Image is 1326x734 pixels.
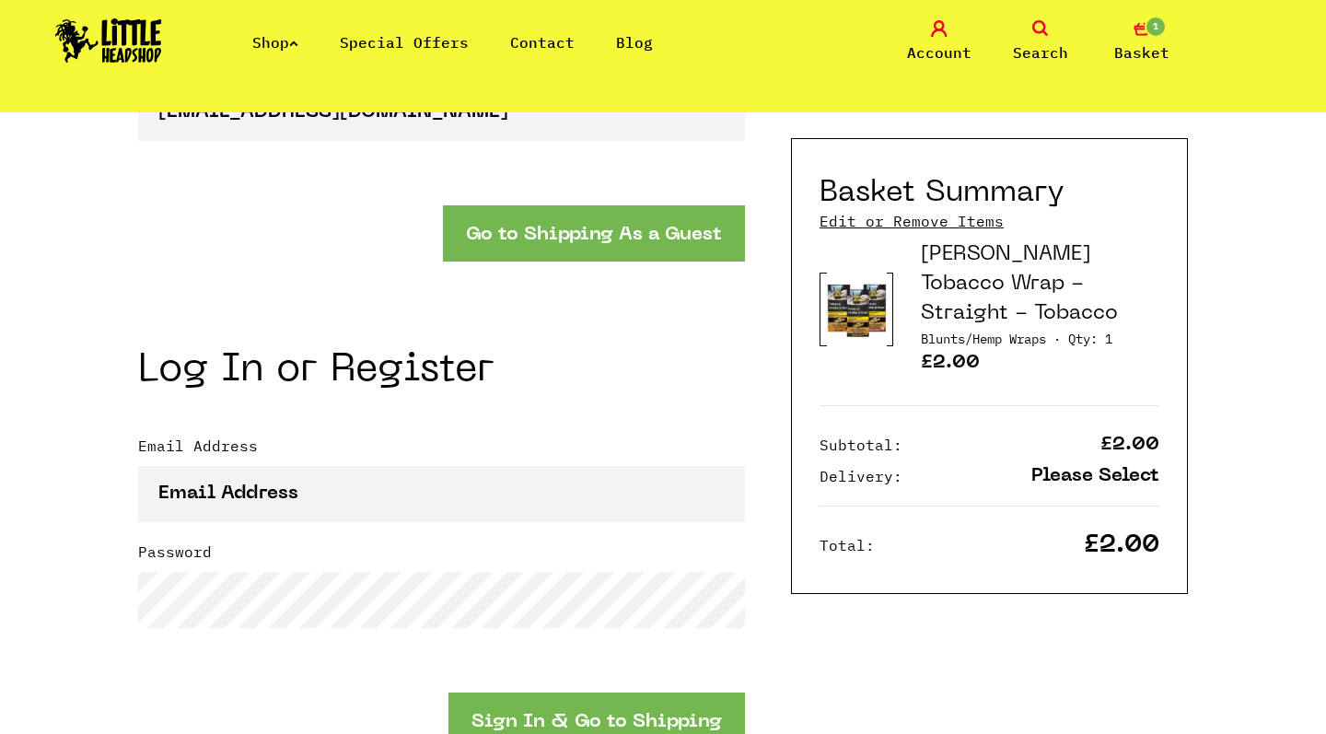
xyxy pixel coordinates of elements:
a: Blog [616,33,653,52]
span: Quantity [1068,331,1112,347]
span: 1 [1145,16,1167,38]
h2: Log In or Register [138,354,745,389]
a: Search [994,20,1087,64]
a: [PERSON_NAME] Tobacco Wrap - Straight - Tobacco [921,245,1118,323]
a: Edit or Remove Items [820,211,1004,231]
a: 1 Basket [1096,20,1188,64]
p: Please Select [1031,467,1159,486]
p: Total: [820,534,875,556]
span: Category [921,331,1061,347]
input: Email Address [138,85,745,141]
label: Password [138,541,745,572]
button: Go to Shipping As a Guest [443,205,745,262]
p: £2.00 [921,354,1159,378]
label: Email Address [138,435,745,466]
input: Email Address [138,466,745,522]
p: Subtotal: [820,434,902,456]
a: Shop [252,33,298,52]
p: £2.00 [1100,436,1159,455]
p: Delivery: [820,465,902,487]
p: £2.00 [1084,536,1159,555]
a: Special Offers [340,33,469,52]
h2: Basket Summary [820,176,1064,211]
img: Product [827,272,887,346]
span: Account [907,41,971,64]
a: Contact [510,33,575,52]
span: Basket [1114,41,1169,64]
span: Search [1013,41,1068,64]
img: Little Head Shop Logo [55,18,162,63]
